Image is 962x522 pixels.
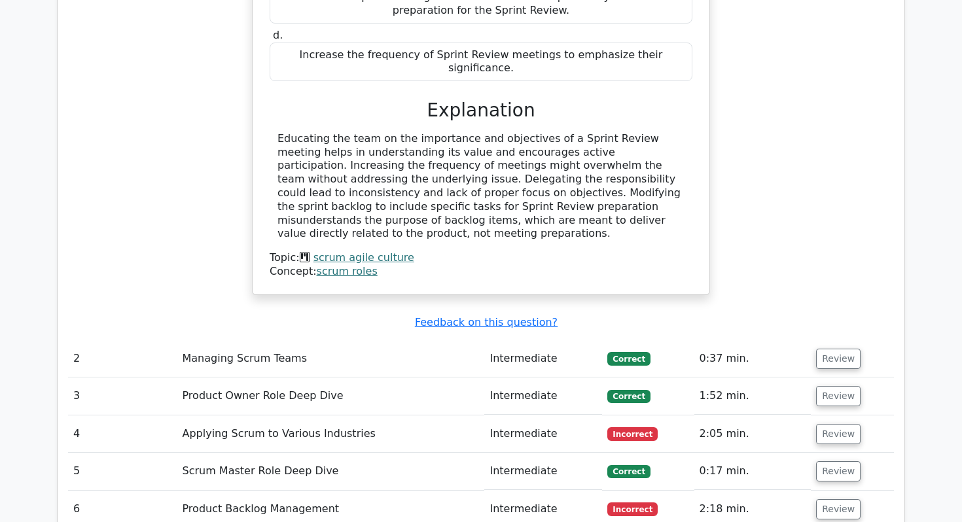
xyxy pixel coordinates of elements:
[694,415,811,453] td: 2:05 min.
[816,386,861,406] button: Review
[607,427,658,440] span: Incorrect
[68,453,177,490] td: 5
[177,453,485,490] td: Scrum Master Role Deep Dive
[68,415,177,453] td: 4
[694,377,811,415] td: 1:52 min.
[694,453,811,490] td: 0:17 min.
[607,465,650,478] span: Correct
[607,390,650,403] span: Correct
[270,43,692,82] div: Increase the frequency of Sprint Review meetings to emphasize their significance.
[177,340,485,377] td: Managing Scrum Teams
[177,377,485,415] td: Product Owner Role Deep Dive
[694,340,811,377] td: 0:37 min.
[313,251,414,264] a: scrum agile culture
[177,415,485,453] td: Applying Scrum to Various Industries
[484,415,602,453] td: Intermediate
[273,29,283,41] span: d.
[607,502,658,515] span: Incorrect
[816,424,861,444] button: Review
[484,377,602,415] td: Intermediate
[68,340,177,377] td: 2
[484,340,602,377] td: Intermediate
[270,265,692,279] div: Concept:
[68,377,177,415] td: 3
[816,461,861,481] button: Review
[270,251,692,265] div: Topic:
[816,349,861,369] button: Review
[317,265,378,277] a: scrum roles
[277,132,685,241] div: Educating the team on the importance and objectives of a Sprint Review meeting helps in understan...
[607,352,650,365] span: Correct
[484,453,602,490] td: Intermediate
[277,99,685,122] h3: Explanation
[415,316,558,328] a: Feedback on this question?
[816,499,861,519] button: Review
